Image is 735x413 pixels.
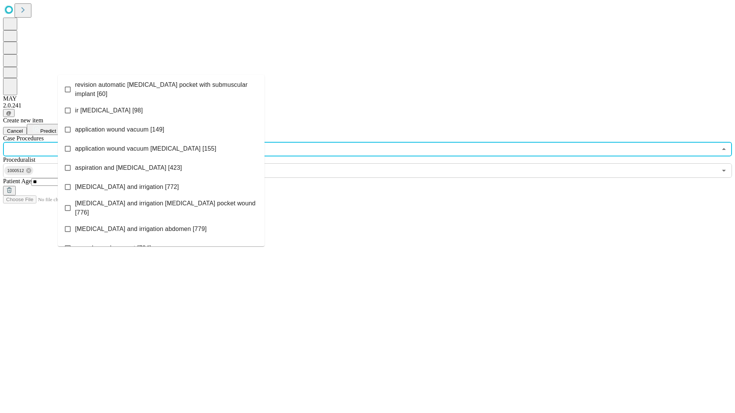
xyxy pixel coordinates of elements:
[75,163,182,172] span: aspiration and [MEDICAL_DATA] [423]
[75,144,216,153] span: application wound vacuum [MEDICAL_DATA] [155]
[7,128,23,134] span: Cancel
[40,128,56,134] span: Predict
[719,165,729,176] button: Open
[3,109,15,117] button: @
[75,182,179,192] span: [MEDICAL_DATA] and irrigation [772]
[3,102,732,109] div: 2.0.241
[4,166,27,175] span: 1000512
[3,117,43,124] span: Create new item
[3,156,35,163] span: Proceduralist
[3,135,44,141] span: Scheduled Procedure
[3,178,31,184] span: Patient Age
[75,125,164,134] span: application wound vacuum [149]
[719,144,729,154] button: Close
[75,224,207,234] span: [MEDICAL_DATA] and irrigation abdomen [779]
[3,127,27,135] button: Cancel
[27,124,62,135] button: Predict
[75,244,151,253] span: wound vac placement [784]
[4,166,33,175] div: 1000512
[6,110,11,116] span: @
[75,80,258,99] span: revision automatic [MEDICAL_DATA] pocket with submuscular implant [60]
[3,95,732,102] div: MAY
[75,106,143,115] span: ir [MEDICAL_DATA] [98]
[75,199,258,217] span: [MEDICAL_DATA] and irrigation [MEDICAL_DATA] pocket wound [776]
